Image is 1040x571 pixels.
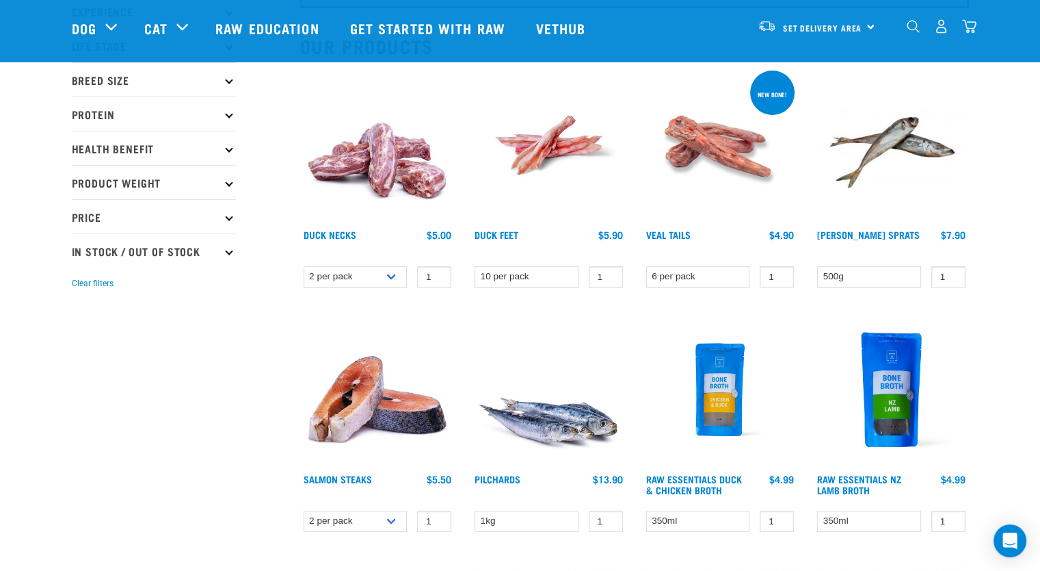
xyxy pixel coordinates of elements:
input: 1 [931,511,965,532]
div: $5.00 [427,229,451,240]
img: Pile Of Duck Necks For Pets [300,68,455,223]
p: Product Weight [72,165,236,199]
img: home-icon@2x.png [962,19,976,34]
div: $13.90 [593,474,623,485]
p: Price [72,199,236,233]
img: 1148 Salmon Steaks 01 [300,312,455,468]
input: 1 [760,511,794,532]
button: Clear filters [72,277,114,290]
img: home-icon-1@2x.png [907,20,920,33]
div: $4.99 [941,474,965,485]
a: Pilchards [475,477,520,481]
div: Open Intercom Messenger [994,524,1026,557]
a: Duck Necks [304,232,356,237]
div: $7.90 [941,229,965,240]
div: $4.90 [769,229,794,240]
p: Health Benefit [72,131,236,165]
p: In Stock / Out Of Stock [72,233,236,268]
img: Four Whole Pilchards [471,312,626,468]
img: Raw Essentials Duck Feet Raw Meaty Bones For Dogs [471,68,626,223]
a: Duck Feet [475,232,518,237]
img: van-moving.png [758,20,776,32]
div: $4.99 [769,474,794,485]
a: Raw Education [202,1,336,55]
a: Raw Essentials Duck & Chicken Broth [646,477,742,492]
input: 1 [760,266,794,288]
img: Jack Mackarel Sparts Raw Fish For Dogs [814,68,969,223]
a: Get started with Raw [336,1,522,55]
a: Veal Tails [646,232,691,237]
input: 1 [417,266,451,288]
a: Dog [72,18,96,38]
div: New bone! [751,84,793,105]
a: Salmon Steaks [304,477,372,481]
input: 1 [589,266,623,288]
a: Vethub [522,1,603,55]
a: Cat [144,18,168,38]
div: $5.50 [427,474,451,485]
img: user.png [934,19,948,34]
div: $5.90 [598,229,623,240]
input: 1 [931,266,965,288]
img: RE Product Shoot 2023 Nov8793 1 [643,312,798,468]
input: 1 [589,511,623,532]
img: Veal Tails [643,68,798,223]
p: Breed Size [72,62,236,97]
input: 1 [417,511,451,532]
a: [PERSON_NAME] Sprats [817,232,920,237]
a: Raw Essentials NZ Lamb Broth [817,477,901,492]
img: Raw Essentials New Zealand Lamb Bone Broth For Cats & Dogs [814,312,969,468]
p: Protein [72,97,236,131]
span: Set Delivery Area [783,25,862,30]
